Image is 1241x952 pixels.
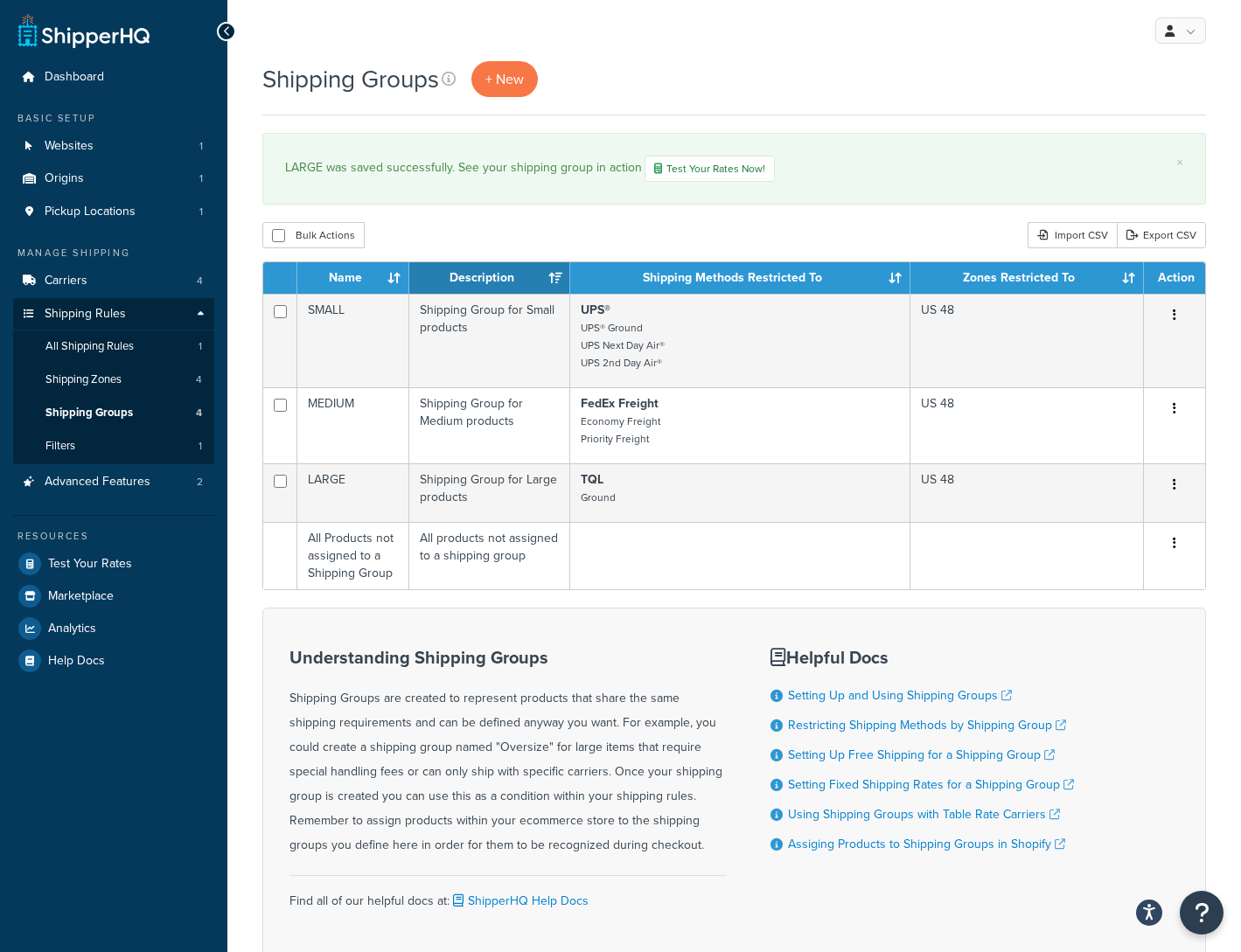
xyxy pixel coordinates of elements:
a: Test Your Rates [13,548,214,580]
a: + New [471,61,538,97]
strong: FedEx Freight [581,394,659,413]
li: Advanced Features [13,466,214,498]
a: Marketplace [13,580,214,612]
a: Shipping Rules [13,298,214,330]
span: 1 [199,439,202,454]
strong: TQL [581,470,603,489]
span: 2 [197,475,203,490]
button: Open Resource Center [1180,891,1224,935]
span: 1 [199,171,203,186]
a: Websites 1 [13,130,214,163]
li: All Shipping Rules [13,330,214,363]
td: Shipping Group for Small products [409,294,570,387]
div: Basic Setup [13,111,214,126]
small: UPS® Ground UPS Next Day Air® UPS 2nd Day Air® [581,320,665,371]
td: Shipping Group for Medium products [409,387,570,463]
span: + New [485,69,524,89]
td: US 48 [910,294,1144,387]
td: US 48 [910,463,1144,522]
td: SMALL [297,294,409,387]
th: Name: activate to sort column ascending [297,262,409,294]
span: 4 [196,406,202,420]
span: 1 [199,205,203,219]
span: Analytics [48,622,96,636]
span: Pickup Locations [45,205,136,219]
small: Ground [581,490,616,505]
a: Analytics [13,613,214,644]
a: Test Your Rates Now! [645,156,775,182]
li: Origins [13,163,214,195]
a: Origins 1 [13,163,214,195]
li: Shipping Groups [13,397,214,429]
div: Find all of our helpful docs at: [289,875,727,914]
h3: Understanding Shipping Groups [289,648,727,667]
a: ShipperHQ Help Docs [450,892,589,910]
td: US 48 [910,387,1144,463]
div: Manage Shipping [13,246,214,261]
div: Resources [13,529,214,544]
th: Action [1144,262,1205,294]
a: Using Shipping Groups with Table Rate Carriers [788,805,1060,823]
span: Origins [45,171,84,186]
a: Setting Fixed Shipping Rates for a Shipping Group [788,775,1074,794]
span: Dashboard [45,70,104,85]
a: Help Docs [13,645,214,677]
div: Shipping Groups are created to represent products that share the same shipping requirements and c... [289,648,727,858]
span: 4 [197,274,203,288]
a: Carriers 4 [13,265,214,297]
span: 4 [196,372,202,387]
th: Shipping Methods Restricted To: activate to sort column ascending [570,262,910,294]
span: Websites [45,139,94,154]
h1: Shipping Groups [262,62,439,96]
td: MEDIUM [297,387,409,463]
li: Filters [13,430,214,462]
span: 1 [199,339,202,354]
li: Shipping Rules [13,298,214,464]
a: Filters 1 [13,430,214,462]
strong: UPS® [581,301,610,319]
li: Websites [13,130,214,163]
a: Setting Up Free Shipping for a Shipping Group [788,746,1055,764]
a: Assiging Products to Shipping Groups in Shopify [788,835,1065,853]
span: Marketplace [48,589,114,604]
a: Advanced Features 2 [13,466,214,498]
span: Shipping Groups [45,406,133,420]
td: All Products not assigned to a Shipping Group [297,522,409,589]
span: 1 [199,139,203,154]
a: Setting Up and Using Shipping Groups [788,686,1012,705]
span: Shipping Rules [45,307,126,322]
th: Zones Restricted To: activate to sort column ascending [910,262,1144,294]
span: Test Your Rates [48,557,132,572]
a: ShipperHQ Home [18,13,150,48]
li: Pickup Locations [13,196,214,228]
div: Import CSV [1028,222,1117,248]
a: Shipping Zones 4 [13,364,214,396]
span: All Shipping Rules [45,339,134,354]
span: Help Docs [48,654,105,669]
a: Export CSV [1117,222,1206,248]
a: All Shipping Rules 1 [13,330,214,363]
h3: Helpful Docs [770,648,1074,667]
a: Restricting Shipping Methods by Shipping Group [788,716,1066,734]
a: Shipping Groups 4 [13,397,214,429]
li: Carriers [13,265,214,297]
td: Shipping Group for Large products [409,463,570,522]
div: LARGE was saved successfully. See your shipping group in action [285,156,1183,182]
span: Carriers [45,274,87,288]
span: Filters [45,439,75,454]
td: LARGE [297,463,409,522]
th: Description: activate to sort column ascending [409,262,570,294]
span: Advanced Features [45,475,150,490]
small: Economy Freight Priority Freight [581,413,660,447]
a: Pickup Locations 1 [13,196,214,228]
button: Bulk Actions [262,222,365,248]
span: Shipping Zones [45,372,122,387]
a: Dashboard [13,61,214,94]
td: All products not assigned to a shipping group [409,522,570,589]
li: Shipping Zones [13,364,214,396]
